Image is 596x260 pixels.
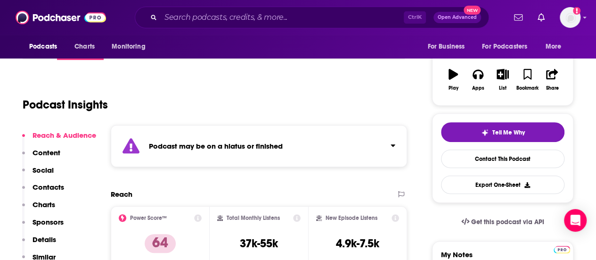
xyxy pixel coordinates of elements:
img: User Profile [560,7,580,28]
button: Bookmark [515,63,539,97]
p: Reach & Audience [33,131,96,140]
span: Logged in as mdekoning [560,7,580,28]
button: Show profile menu [560,7,580,28]
p: Content [33,148,60,157]
span: Monitoring [112,40,145,53]
button: open menu [539,38,573,56]
button: Contacts [22,183,64,200]
button: Sponsors [22,218,64,235]
a: Show notifications dropdown [510,9,526,25]
p: 64 [145,234,176,253]
img: tell me why sparkle [481,129,489,136]
span: For Podcasters [482,40,527,53]
a: Contact This Podcast [441,150,564,168]
h3: 4.9k-7.5k [336,236,379,251]
span: Tell Me Why [492,129,525,136]
button: open menu [476,38,541,56]
button: Reach & Audience [22,131,96,148]
button: Charts [22,200,55,218]
p: Details [33,235,56,244]
h2: New Episode Listens [326,215,377,221]
button: Export One-Sheet [441,176,564,194]
p: Sponsors [33,218,64,226]
span: Charts [74,40,95,53]
div: Search podcasts, credits, & more... [135,7,489,28]
span: More [546,40,562,53]
button: Open AdvancedNew [433,12,481,23]
button: Details [22,235,56,252]
section: Click to expand status details [111,125,407,167]
span: New [464,6,481,15]
img: Podchaser Pro [554,246,570,253]
button: open menu [421,38,476,56]
input: Search podcasts, credits, & more... [161,10,404,25]
div: List [499,85,506,91]
strong: Podcast may be on a hiatus or finished [149,142,283,151]
span: Get this podcast via API [471,218,544,226]
h3: 37k-55k [240,236,278,251]
a: Get this podcast via API [454,210,552,234]
h2: Total Monthly Listens [227,215,280,221]
button: List [490,63,515,97]
svg: Add a profile image [573,7,580,15]
a: Pro website [554,244,570,253]
span: For Business [427,40,465,53]
span: Podcasts [29,40,57,53]
div: Bookmark [516,85,539,91]
p: Social [33,166,54,175]
div: Play [449,85,458,91]
p: Contacts [33,183,64,192]
span: Ctrl K [404,11,426,24]
a: Show notifications dropdown [534,9,548,25]
button: Apps [465,63,490,97]
button: Content [22,148,60,166]
button: open menu [23,38,69,56]
button: open menu [105,38,157,56]
img: Podchaser - Follow, Share and Rate Podcasts [16,8,106,26]
button: Play [441,63,465,97]
button: Social [22,166,54,183]
h1: Podcast Insights [23,98,108,112]
a: Charts [68,38,100,56]
div: Apps [472,85,484,91]
h2: Reach [111,190,132,199]
p: Charts [33,200,55,209]
button: Share [540,63,564,97]
div: Open Intercom Messenger [564,209,587,232]
h2: Power Score™ [130,215,167,221]
span: Open Advanced [438,15,477,20]
button: tell me why sparkleTell Me Why [441,122,564,142]
div: Share [546,85,558,91]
